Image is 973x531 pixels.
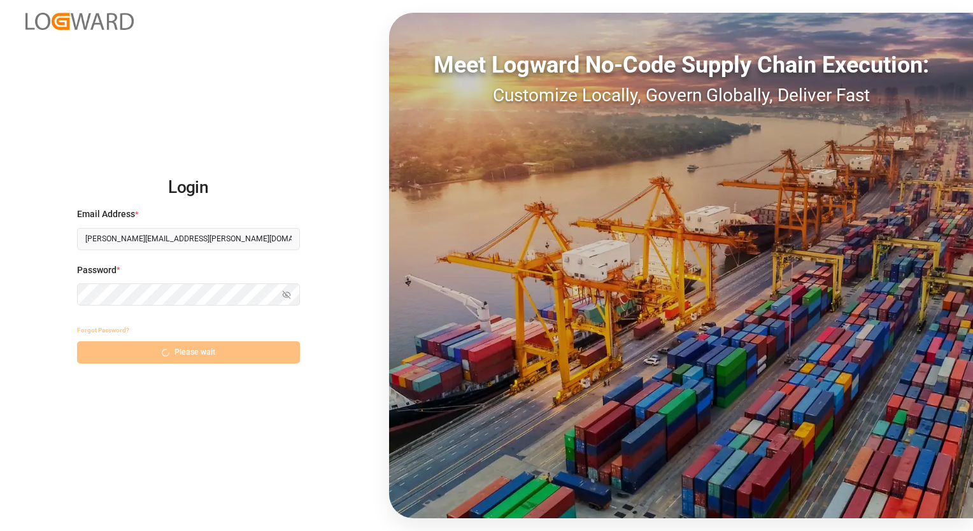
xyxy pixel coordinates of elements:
[77,208,135,221] span: Email Address
[77,167,300,208] h2: Login
[389,48,973,82] div: Meet Logward No-Code Supply Chain Execution:
[77,264,117,277] span: Password
[25,13,134,30] img: Logward_new_orange.png
[77,228,300,250] input: Enter your email
[389,82,973,109] div: Customize Locally, Govern Globally, Deliver Fast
